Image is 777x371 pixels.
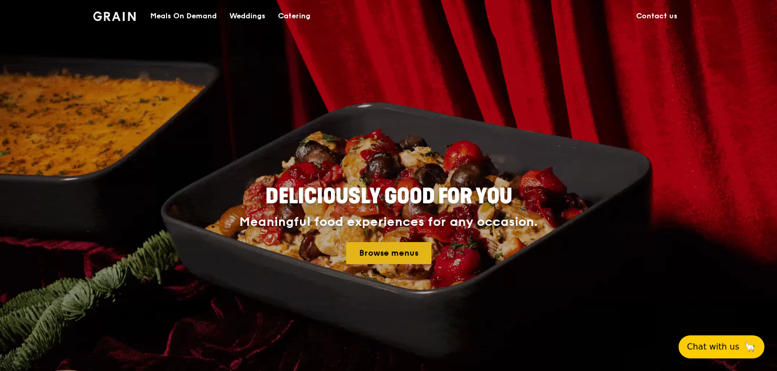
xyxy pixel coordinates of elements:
[150,1,217,32] div: Meals On Demand
[229,1,265,32] div: Weddings
[743,341,756,353] span: 🦙
[346,242,431,264] a: Browse menus
[272,1,317,32] a: Catering
[687,341,739,353] span: Chat with us
[93,12,136,21] img: Grain
[265,184,512,209] span: Deliciously good for you
[200,215,577,230] div: Meaningful food experiences for any occasion.
[278,1,310,32] div: Catering
[630,1,684,32] a: Contact us
[223,1,272,32] a: Weddings
[679,335,764,358] button: Chat with us🦙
